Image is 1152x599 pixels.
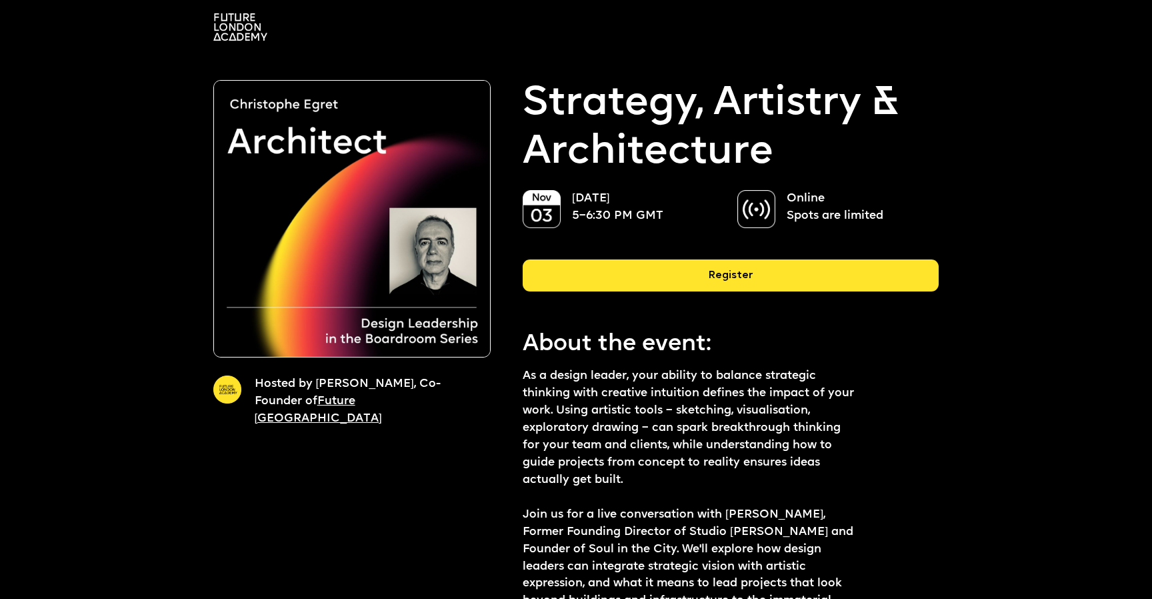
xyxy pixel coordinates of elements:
p: Hosted by [PERSON_NAME], Co-Founder of [255,376,467,428]
a: Register [523,259,939,302]
img: A logo saying in 3 lines: Future London Academy [213,13,267,41]
p: Strategy, Artistry & Architecture [523,80,939,177]
p: Online Spots are limited [787,190,923,225]
img: A yellow circle with Future London Academy logo [213,376,241,404]
p: [DATE] 5–6:30 PM GMT [572,190,709,225]
p: About the event: [523,329,897,361]
a: Future [GEOGRAPHIC_DATA] [255,396,382,424]
div: Register [523,259,939,291]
